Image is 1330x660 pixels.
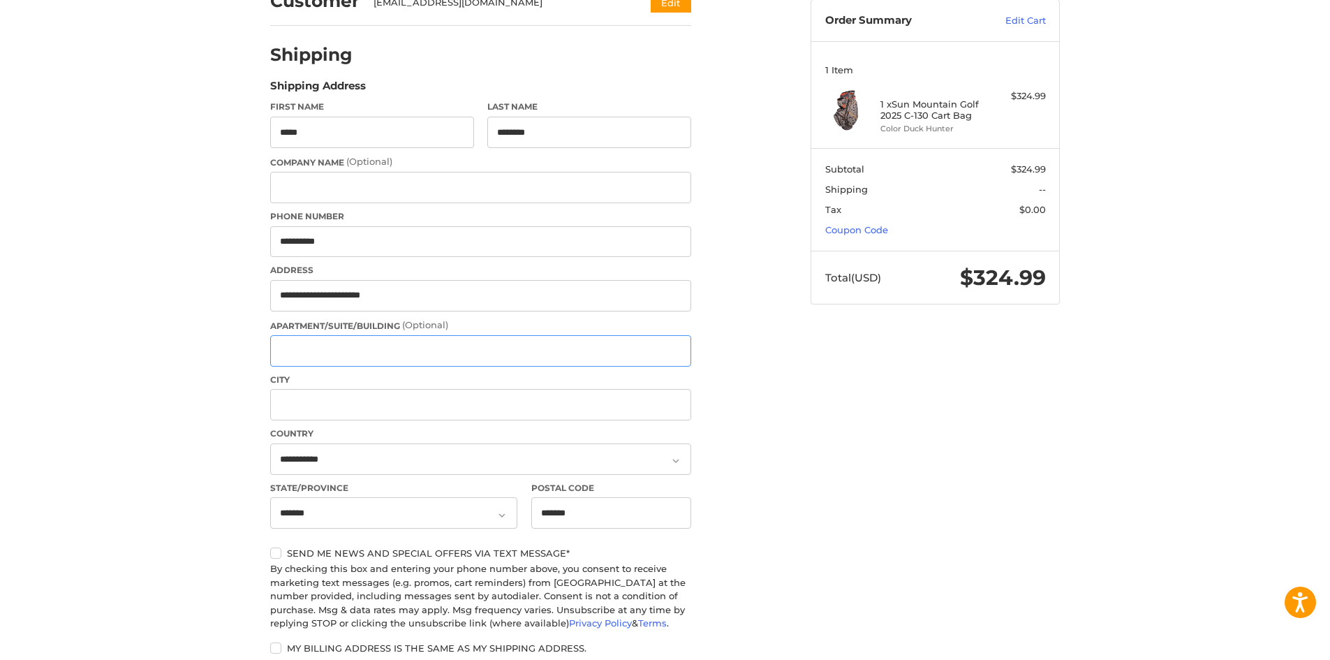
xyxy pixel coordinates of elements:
div: $324.99 [991,89,1046,103]
li: Color Duck Hunter [880,123,987,135]
label: Phone Number [270,210,691,223]
label: Company Name [270,155,691,169]
span: Subtotal [825,163,864,175]
small: (Optional) [346,156,392,167]
span: $0.00 [1019,204,1046,215]
h3: 1 Item [825,64,1046,75]
h4: 1 x Sun Mountain Golf 2025 C-130 Cart Bag [880,98,987,122]
span: $324.99 [960,265,1046,291]
label: First Name [270,101,474,113]
label: City [270,374,691,386]
a: Terms [638,617,667,629]
span: Shipping [825,184,868,195]
label: Send me news and special offers via text message* [270,548,691,559]
label: Last Name [487,101,691,113]
span: -- [1039,184,1046,195]
label: Country [270,427,691,440]
legend: Shipping Address [270,78,366,101]
span: $324.99 [1011,163,1046,175]
a: Coupon Code [825,224,888,235]
label: State/Province [270,482,517,494]
small: (Optional) [402,319,448,330]
h2: Shipping [270,44,353,66]
a: Edit Cart [975,14,1046,28]
div: By checking this box and entering your phone number above, you consent to receive marketing text ... [270,562,691,631]
label: Apartment/Suite/Building [270,318,691,332]
span: Tax [825,204,841,215]
label: Postal Code [531,482,692,494]
span: Total (USD) [825,271,881,284]
h3: Order Summary [825,14,975,28]
iframe: Google Customer Reviews [1215,622,1330,660]
label: My billing address is the same as my shipping address. [270,643,691,654]
a: Privacy Policy [569,617,632,629]
label: Address [270,264,691,277]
